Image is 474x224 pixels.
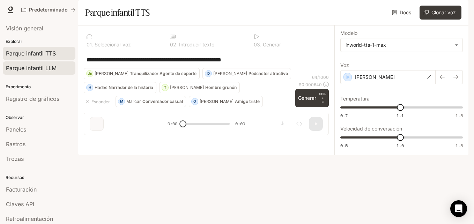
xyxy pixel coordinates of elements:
p: Temperatura [340,96,370,101]
font: 0.000640 [302,82,322,87]
font: Seleccionar voz [95,42,131,47]
span: 1.5 [456,143,463,149]
p: Narrador de la historia [109,85,153,90]
h1: Parque infantil TTS [85,6,150,20]
span: 1.5 [456,113,463,119]
font: Generar [298,94,316,103]
div: D [205,68,212,79]
p: [PERSON_NAME] [170,85,204,90]
button: HHadesNarrador de la historia [84,82,156,93]
button: Esconder [84,96,113,107]
p: Velocidad de conversación [340,126,402,131]
div: T [162,82,168,93]
span: 1.0 [397,143,404,149]
p: [PERSON_NAME] [200,99,234,104]
p: Hombre gruñón [205,85,237,90]
div: inworld-tts-1-max [341,38,462,52]
font: Esconder [91,98,110,105]
div: inworld-tts-1-max [346,42,451,48]
p: [PERSON_NAME] [95,72,128,76]
button: O[PERSON_NAME]Amigo triste [189,96,263,107]
div: Un [87,68,93,79]
div: M [118,96,125,107]
p: Podcaster atractivo [249,72,288,76]
p: Modelo [340,31,357,36]
div: Abra Intercom Messenger [450,200,467,217]
button: D[PERSON_NAME]Podcaster atractivo [202,68,291,79]
p: [PERSON_NAME] [213,72,247,76]
p: Marcar [126,99,141,104]
button: MMarcarConversador casual [116,96,186,107]
p: $ [299,82,322,88]
p: 64 / 1000 [312,74,329,80]
font: Introducir texto [179,42,214,47]
p: Predeterminado [29,7,68,13]
button: GenerarCTRL +⏎ [295,89,329,107]
font: Generar [263,42,281,47]
font: Docs [400,8,411,17]
p: [PERSON_NAME] [355,74,395,81]
span: 1.1 [397,113,404,119]
p: Hades [95,85,107,90]
p: Voz [340,63,349,68]
button: T[PERSON_NAME]Hombre gruñón [159,82,240,93]
p: CTRL + [319,92,326,100]
p: 0 2 . [170,42,178,47]
p: Amigo triste [235,99,260,104]
font: Clonar voz [431,8,456,17]
p: Conversador casual [142,99,183,104]
button: Todos los espacios de trabajo [18,3,79,17]
p: Tranquilizador Agente de soporte [130,72,197,76]
span: 0.7 [340,113,348,119]
button: Un[PERSON_NAME]Tranquilizador Agente de soporte [84,68,200,79]
div: O [192,96,198,107]
span: 0.5 [340,143,348,149]
p: 0 1 . [87,42,93,47]
font: ⏎ [321,100,324,104]
div: H [87,82,93,93]
p: 0 3 . [254,42,261,47]
button: Clonar voz [420,6,461,20]
a: Docs [391,6,414,20]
